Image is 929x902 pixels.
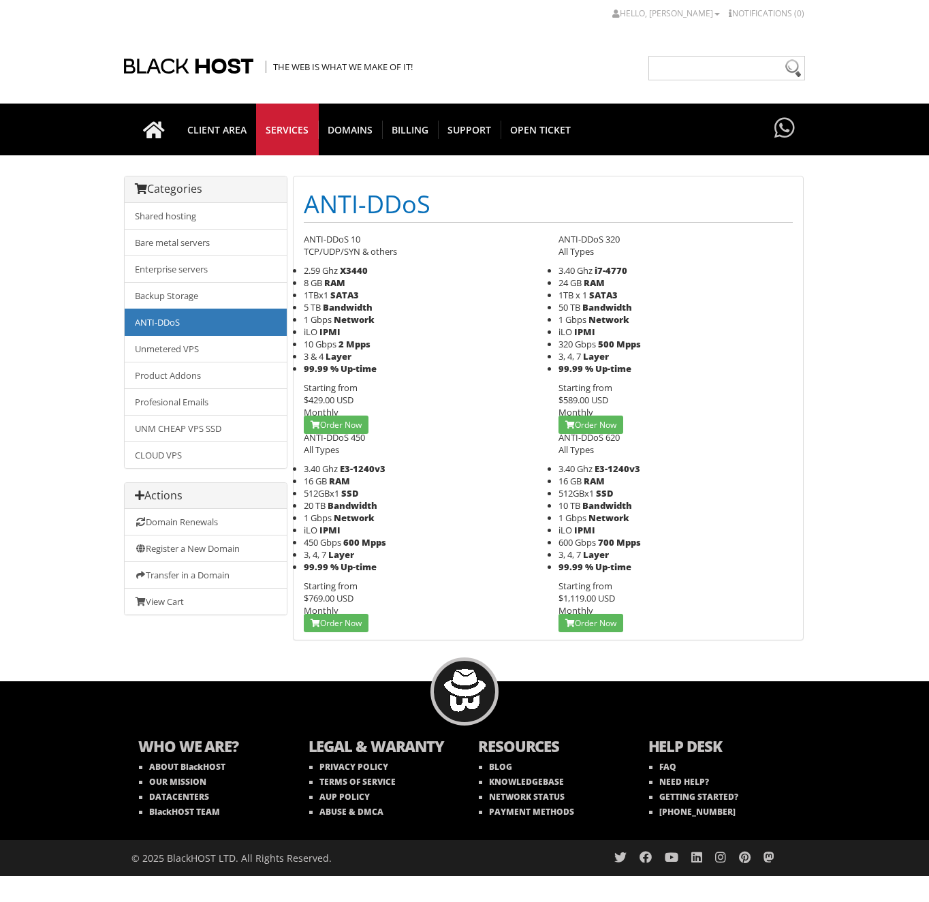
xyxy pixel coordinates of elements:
[304,592,353,604] span: $769.00 USD
[558,382,793,418] div: Starting from Monthly
[304,499,326,512] span: 20 TB
[341,362,377,375] b: Up-time
[584,277,605,289] b: RAM
[304,362,338,375] b: 99.99 %
[649,761,676,773] a: FAQ
[558,592,615,604] span: $1,119.00 USD
[558,499,580,512] span: 10 TB
[595,362,631,375] b: Up-time
[558,561,593,573] b: 99.99 %
[125,588,287,615] a: View Cart
[648,56,805,80] input: Need help?
[323,301,373,313] b: Bandwidth
[304,382,538,418] div: Starting from Monthly
[771,104,798,154] a: Have questions?
[318,104,383,155] a: Domains
[438,104,501,155] a: Support
[329,475,350,487] b: RAM
[125,335,287,362] a: Unmetered VPS
[595,561,631,573] b: Up-time
[729,7,804,19] a: Notifications (0)
[479,791,565,803] a: NETWORK STATUS
[125,282,287,309] a: Backup Storage
[135,490,277,502] h3: Actions
[596,487,614,499] b: SSD
[131,840,458,876] div: © 2025 BlackHOST LTD. All Rights Reserved.
[479,776,564,788] a: KNOWLEDGEBASE
[129,104,178,155] a: Go to homepage
[583,350,609,362] b: Layer
[438,121,501,139] span: Support
[178,121,257,139] span: CLIENT AREA
[558,301,580,313] span: 50 TB
[558,444,793,456] p: All Types
[649,791,738,803] a: GETTING STARTED?
[304,416,368,434] a: Order Now
[343,536,386,548] b: 600 Mpps
[340,264,368,277] b: X3440
[309,806,383,818] a: ABUSE & DMCA
[582,499,632,512] b: Bandwidth
[558,326,572,338] span: iLO
[135,183,277,196] h3: Categories
[309,736,452,760] b: LEGAL & WARANTY
[595,264,627,277] b: i7-4770
[649,776,709,788] a: NEED HELP?
[338,338,371,350] b: 2 Mpps
[304,580,538,617] div: Starting from Monthly
[125,415,287,442] a: UNM CHEAP VPS SSD
[328,548,354,561] b: Layer
[139,776,206,788] a: OUR MISSION
[304,277,322,289] span: 8 GB
[304,264,338,277] span: 2.59 Ghz
[558,277,582,289] span: 24 GB
[595,463,640,475] b: E3-1240v3
[125,229,287,256] a: Bare metal servers
[304,463,338,475] span: 3.40 Ghz
[304,313,332,326] span: 1 Gbps
[574,524,595,536] b: IPMI
[125,535,287,562] a: Register a New Domain
[558,475,582,487] span: 16 GB
[309,791,370,803] a: AUP POLICY
[139,761,225,773] a: ABOUT BlackHOST
[125,362,287,389] a: Product Addons
[558,313,586,326] span: 1 Gbps
[304,301,321,313] span: 5 TB
[558,548,581,561] span: 3, 4, 7
[558,431,620,444] span: ANTI-DDoS 620
[584,475,605,487] b: RAM
[341,561,377,573] b: Up-time
[478,736,621,760] b: RESOURCES
[443,669,486,712] img: BlackHOST mascont, Blacky.
[125,441,287,468] a: CLOUD VPS
[588,512,629,524] b: Network
[304,487,339,499] span: 512GBx1
[138,736,281,760] b: WHO WE ARE?
[558,536,596,548] span: 600 Gbps
[304,350,324,362] span: 3 & 4
[382,104,439,155] a: Billing
[256,104,319,155] a: SERVICES
[648,736,791,760] b: HELP DESK
[334,512,375,524] b: Network
[330,289,359,301] b: SATA3
[328,499,377,512] b: Bandwidth
[598,338,641,350] b: 500 Mpps
[309,761,388,773] a: PRIVACY POLICY
[334,313,375,326] b: Network
[304,548,326,561] span: 3, 4, 7
[382,121,439,139] span: Billing
[558,350,581,362] span: 3, 4, 7
[304,475,327,487] span: 16 GB
[558,416,623,434] a: Order Now
[588,313,629,326] b: Network
[304,561,338,573] b: 99.99 %
[125,509,287,535] a: Domain Renewals
[319,326,341,338] b: IPMI
[304,431,365,444] span: ANTI-DDoS 450
[501,104,580,155] a: Open Ticket
[558,463,593,475] span: 3.40 Ghz
[649,806,736,818] a: [PHONE_NUMBER]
